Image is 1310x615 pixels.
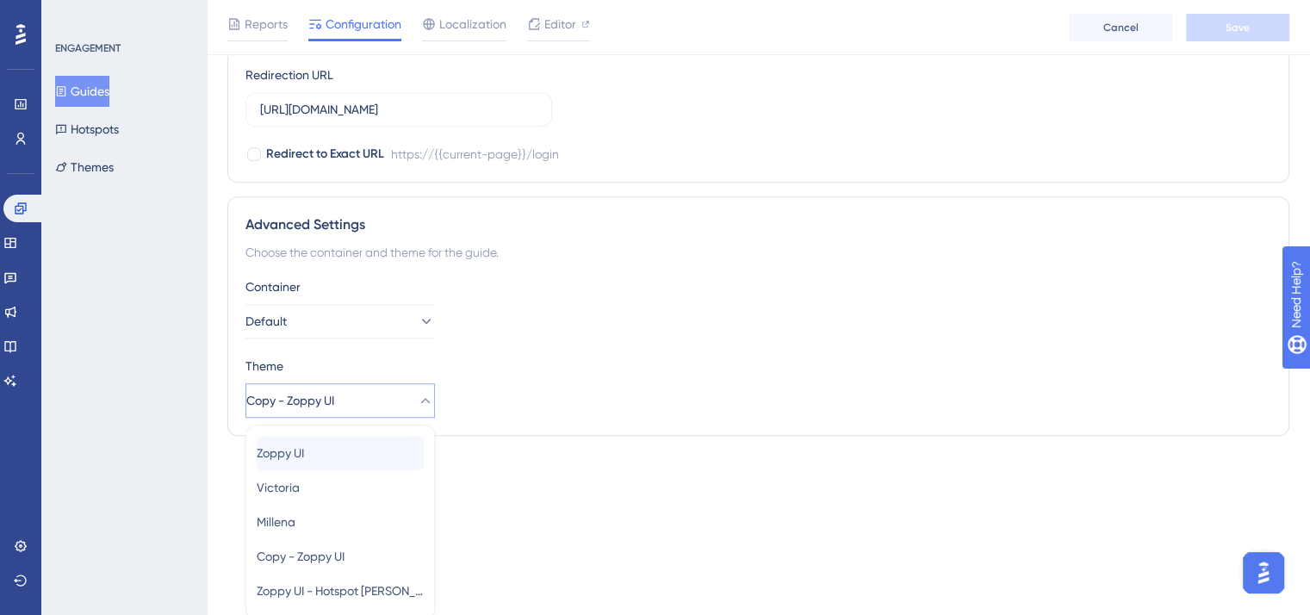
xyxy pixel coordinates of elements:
[245,276,1271,297] div: Container
[245,214,1271,235] div: Advanced Settings
[257,546,345,567] span: Copy - Zoppy UI
[245,242,1271,263] div: Choose the container and theme for the guide.
[326,14,401,34] span: Configuration
[257,443,304,463] span: Zoppy UI
[246,390,334,411] span: Copy - Zoppy UI
[257,512,295,532] span: Millena
[260,100,537,119] input: https://www.example.com/
[544,14,576,34] span: Editor
[1103,21,1139,34] span: Cancel
[257,574,424,608] button: Zoppy UI - Hotspot [PERSON_NAME]
[391,144,559,165] div: https://{{current-page}}/login
[257,477,300,498] span: Victoria
[55,152,114,183] button: Themes
[55,76,109,107] button: Guides
[245,311,287,332] span: Default
[257,581,424,601] span: Zoppy UI - Hotspot [PERSON_NAME]
[266,144,384,165] span: Redirect to Exact URL
[1226,21,1250,34] span: Save
[245,383,435,418] button: Copy - Zoppy UI
[55,41,121,55] div: ENGAGEMENT
[1238,547,1289,599] iframe: UserGuiding AI Assistant Launcher
[245,14,288,34] span: Reports
[245,65,333,85] div: Redirection URL
[439,14,506,34] span: Localization
[1069,14,1172,41] button: Cancel
[257,505,424,539] button: Millena
[55,114,119,145] button: Hotspots
[257,539,424,574] button: Copy - Zoppy UI
[245,356,1271,376] div: Theme
[257,470,424,505] button: Victoria
[1186,14,1289,41] button: Save
[245,304,435,339] button: Default
[257,436,424,470] button: Zoppy UI
[40,4,108,25] span: Need Help?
